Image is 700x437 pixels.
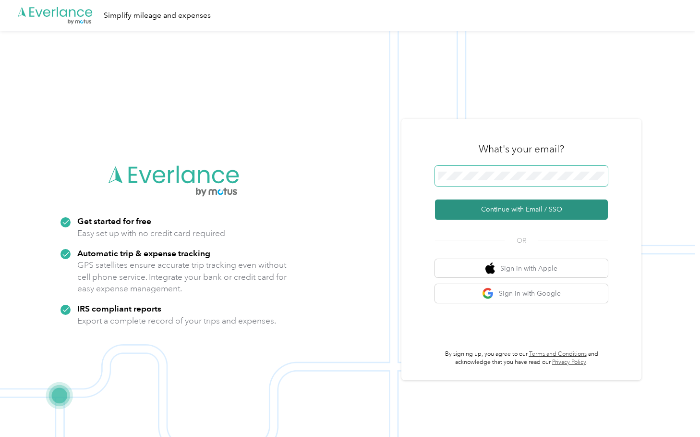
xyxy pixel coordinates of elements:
h3: What's your email? [479,142,564,156]
a: Terms and Conditions [529,350,587,358]
strong: Automatic trip & expense tracking [77,248,210,258]
a: Privacy Policy [552,359,586,366]
p: GPS satellites ensure accurate trip tracking even without cell phone service. Integrate your bank... [77,259,287,295]
p: Easy set up with no credit card required [77,227,225,239]
button: apple logoSign in with Apple [435,259,608,278]
strong: IRS compliant reports [77,303,161,313]
p: Export a complete record of your trips and expenses. [77,315,276,327]
img: apple logo [485,262,495,275]
div: Simplify mileage and expenses [104,10,211,22]
button: Continue with Email / SSO [435,200,608,220]
strong: Get started for free [77,216,151,226]
span: OR [505,236,538,246]
p: By signing up, you agree to our and acknowledge that you have read our . [435,350,608,367]
img: google logo [482,287,494,300]
button: google logoSign in with Google [435,284,608,303]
